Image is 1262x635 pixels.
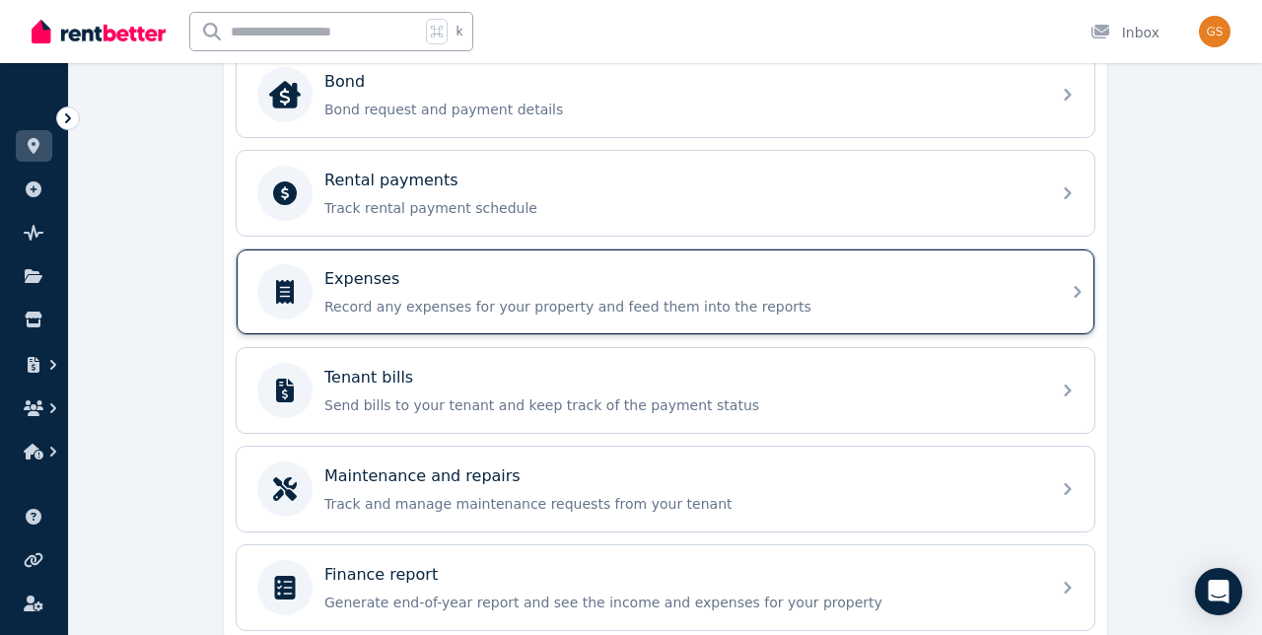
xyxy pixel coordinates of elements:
[237,545,1094,630] a: Finance reportGenerate end-of-year report and see the income and expenses for your property
[324,198,1038,218] p: Track rental payment schedule
[324,593,1038,612] p: Generate end-of-year report and see the income and expenses for your property
[237,249,1094,334] a: ExpensesRecord any expenses for your property and feed them into the reports
[324,395,1038,415] p: Send bills to your tenant and keep track of the payment status
[324,464,521,488] p: Maintenance and repairs
[32,17,166,46] img: RentBetter
[324,267,399,291] p: Expenses
[269,79,301,110] img: Bond
[324,563,438,587] p: Finance report
[237,447,1094,531] a: Maintenance and repairsTrack and manage maintenance requests from your tenant
[1195,568,1242,615] div: Open Intercom Messenger
[1090,23,1159,42] div: Inbox
[237,348,1094,433] a: Tenant billsSend bills to your tenant and keep track of the payment status
[324,70,365,94] p: Bond
[237,52,1094,137] a: BondBondBond request and payment details
[324,366,413,389] p: Tenant bills
[324,494,1038,514] p: Track and manage maintenance requests from your tenant
[237,151,1094,236] a: Rental paymentsTrack rental payment schedule
[324,297,1038,317] p: Record any expenses for your property and feed them into the reports
[1199,16,1230,47] img: Gurjeet Singh
[324,100,1038,119] p: Bond request and payment details
[324,169,458,192] p: Rental payments
[456,24,462,39] span: k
